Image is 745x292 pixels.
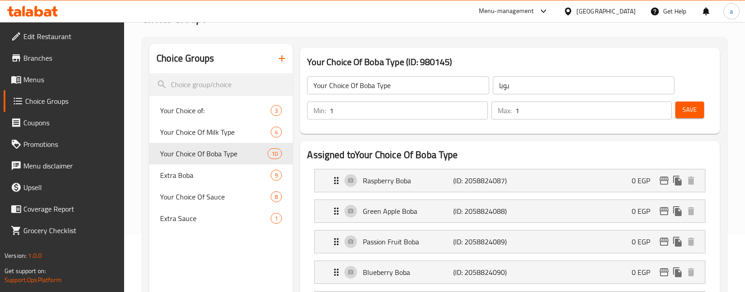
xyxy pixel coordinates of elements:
[315,169,705,192] div: Expand
[4,177,125,198] a: Upsell
[307,226,713,257] li: Expand
[684,204,698,218] button: delete
[28,250,42,261] span: 1.0.0
[671,174,684,187] button: duplicate
[576,6,636,16] div: [GEOGRAPHIC_DATA]
[4,26,125,47] a: Edit Restaurant
[271,128,281,137] span: 4
[453,267,513,278] p: (ID: 2058824090)
[684,235,698,248] button: delete
[657,235,671,248] button: edit
[684,265,698,279] button: delete
[149,164,293,186] div: Extra Boba9
[271,213,282,224] div: Choices
[307,165,713,196] li: Expand
[160,148,268,159] span: Your Choice Of Boba Type
[271,193,281,201] span: 8
[671,265,684,279] button: duplicate
[453,175,513,186] p: (ID: 2058824087)
[23,225,117,236] span: Grocery Checklist
[363,236,453,247] p: Passion Fruit Boba
[160,191,271,202] span: Your Choice Of Sauce
[149,143,293,164] div: Your Choice Of Boba Type10
[23,182,117,193] span: Upsell
[23,74,117,85] span: Menus
[675,102,704,118] button: Save
[453,206,513,217] p: (ID: 2058824088)
[4,155,125,177] a: Menu disclaimer
[160,105,271,116] span: Your Choice of:
[657,204,671,218] button: edit
[149,100,293,121] div: Your Choice of:3
[4,69,125,90] a: Menus
[25,96,117,106] span: Choice Groups
[363,267,453,278] p: Blueberry Boba
[23,31,117,42] span: Edit Restaurant
[4,112,125,133] a: Coupons
[657,265,671,279] button: edit
[307,55,713,69] h3: Your Choice Of Boba Type (ID: 980145)
[23,117,117,128] span: Coupons
[307,148,713,162] h2: Assigned to Your Choice Of Boba Type
[363,175,453,186] p: Raspberry Boba
[4,265,46,277] span: Get support on:
[315,230,705,253] div: Expand
[271,214,281,223] span: 1
[313,105,326,116] p: Min:
[315,200,705,222] div: Expand
[453,236,513,247] p: (ID: 2058824089)
[271,106,281,115] span: 3
[632,206,657,217] p: 0 EGP
[160,170,271,181] span: Extra Boba
[23,204,117,214] span: Coverage Report
[271,105,282,116] div: Choices
[4,250,27,261] span: Version:
[149,186,293,208] div: Your Choice Of Sauce8
[632,175,657,186] p: 0 EGP
[632,236,657,247] p: 0 EGP
[683,104,697,115] span: Save
[315,261,705,283] div: Expand
[479,6,534,17] div: Menu-management
[271,171,281,180] span: 9
[307,257,713,288] li: Expand
[271,191,282,202] div: Choices
[307,196,713,226] li: Expand
[23,53,117,63] span: Branches
[4,133,125,155] a: Promotions
[4,90,125,112] a: Choice Groups
[684,174,698,187] button: delete
[23,139,117,150] span: Promotions
[363,206,453,217] p: Green Apple Boba
[4,47,125,69] a: Branches
[156,52,214,65] h2: Choice Groups
[160,213,271,224] span: Extra Sauce
[657,174,671,187] button: edit
[498,105,512,116] p: Max:
[671,204,684,218] button: duplicate
[268,148,282,159] div: Choices
[149,208,293,229] div: Extra Sauce1
[149,121,293,143] div: Your Choice Of Milk Type4
[4,198,125,220] a: Coverage Report
[632,267,657,278] p: 0 EGP
[149,73,293,96] input: search
[4,220,125,241] a: Grocery Checklist
[23,160,117,171] span: Menu disclaimer
[268,150,281,158] span: 10
[730,6,733,16] span: a
[4,274,62,286] a: Support.OpsPlatform
[160,127,271,137] span: Your Choice Of Milk Type
[671,235,684,248] button: duplicate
